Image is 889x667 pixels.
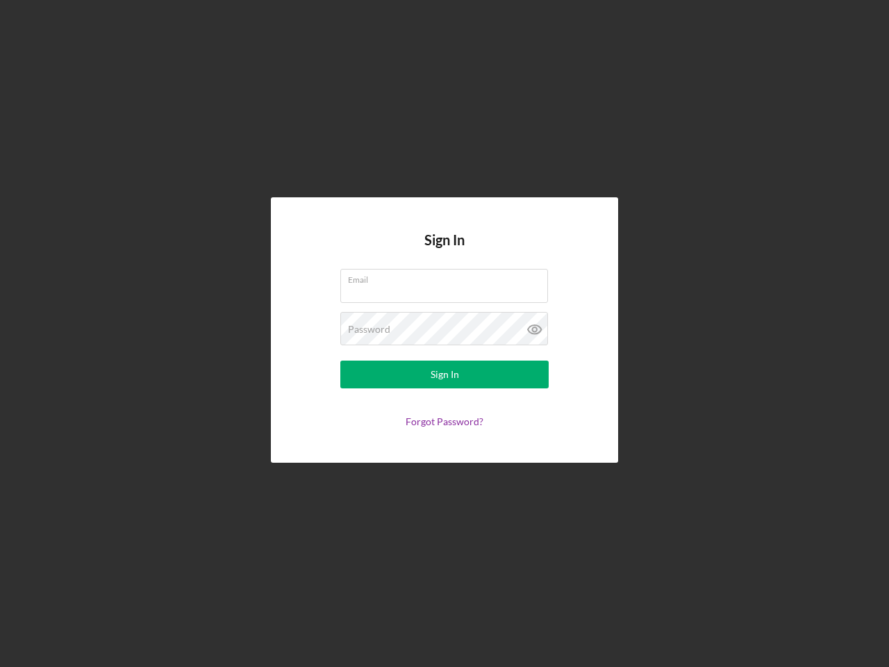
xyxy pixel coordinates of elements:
label: Password [348,324,390,335]
a: Forgot Password? [406,415,483,427]
label: Email [348,270,548,285]
button: Sign In [340,361,549,388]
h4: Sign In [424,232,465,269]
div: Sign In [431,361,459,388]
